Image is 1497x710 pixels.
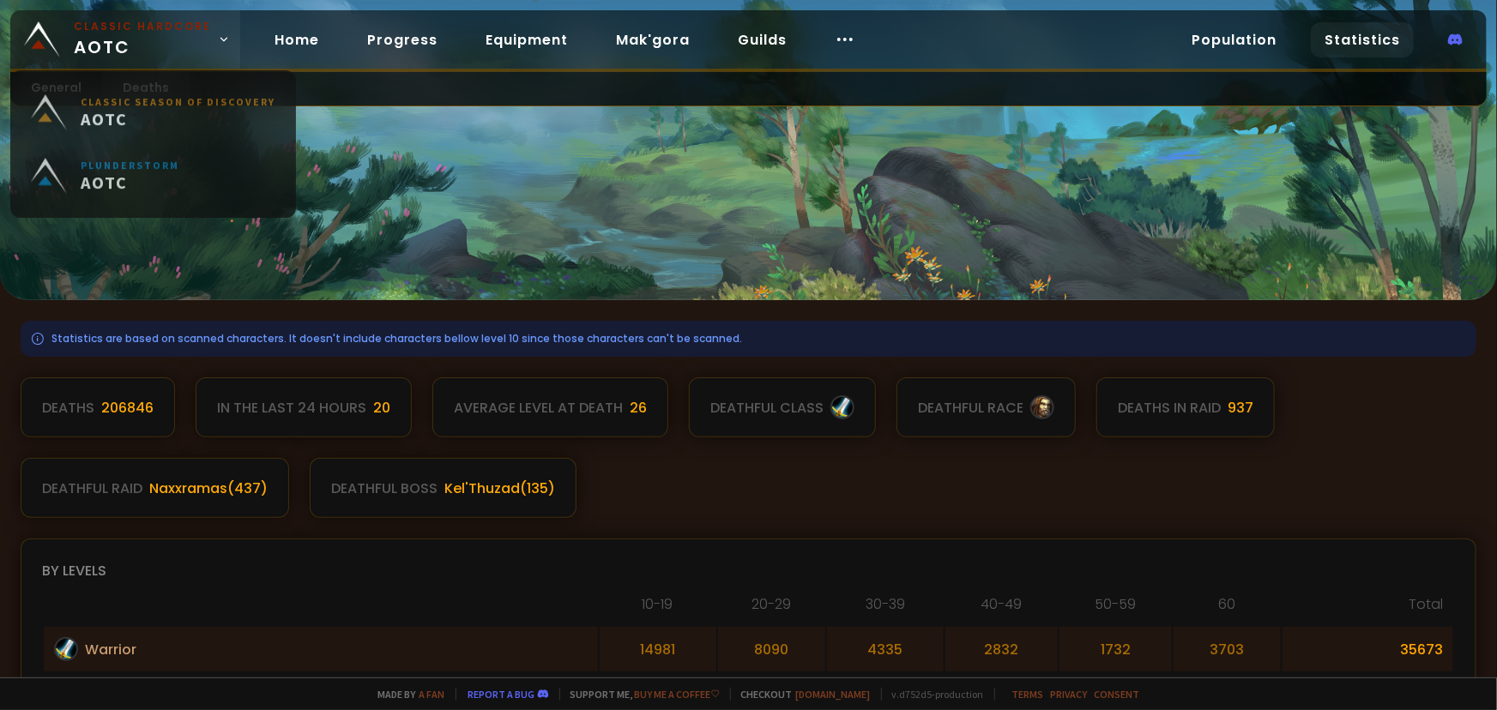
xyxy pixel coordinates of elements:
div: 206846 [101,397,154,418]
a: Classic Season of DiscoveryAOTC [21,86,286,149]
td: 8090 [718,627,825,671]
div: Average level at death [454,397,623,418]
span: Warrior [85,639,136,660]
th: 50-59 [1059,593,1172,625]
div: Deaths in raid [1118,397,1221,418]
a: Classic HardcoreAOTC [10,10,240,69]
th: Total [1283,593,1453,625]
div: deathful race [918,397,1023,418]
div: deathful class [710,397,824,418]
a: Consent [1095,688,1140,701]
th: 60 [1174,593,1281,625]
small: Classic Hardcore [74,19,211,34]
span: AOTC [81,113,275,135]
a: Population [1178,22,1290,57]
a: Guilds [724,22,800,57]
a: General [10,72,102,105]
div: Naxxramas ( 437 ) [149,478,268,499]
a: Report a bug [468,688,535,701]
div: 26 [630,397,647,418]
div: 937 [1228,397,1253,418]
td: 14981 [600,627,716,671]
span: AOTC [74,19,211,60]
a: Terms [1012,688,1044,701]
span: Made by [368,688,445,701]
div: 20 [373,397,390,418]
span: Checkout [730,688,871,701]
div: In the last 24 hours [217,397,366,418]
th: 30-39 [827,593,944,625]
a: Buy me a coffee [635,688,720,701]
th: 40-49 [945,593,1058,625]
a: Statistics [1311,22,1414,57]
span: v. d752d5 - production [881,688,984,701]
th: 20-29 [718,593,825,625]
td: 4335 [827,627,944,671]
td: 3703 [1174,627,1281,671]
td: 2832 [945,627,1058,671]
div: deathful raid [42,478,142,499]
td: 1732 [1059,627,1172,671]
small: Plunderstorm [81,164,179,177]
a: PlunderstormAOTC [21,149,286,213]
div: deathful boss [331,478,438,499]
a: Mak'gora [602,22,703,57]
th: 10-19 [600,593,716,625]
a: Home [261,22,333,57]
td: 35673 [1283,627,1453,671]
a: [DOMAIN_NAME] [796,688,871,701]
div: Deaths [42,397,94,418]
a: Deaths [102,72,190,105]
div: Kel'Thuzad ( 135 ) [444,478,555,499]
a: Privacy [1051,688,1088,701]
a: a fan [420,688,445,701]
span: Support me, [559,688,720,701]
a: Progress [353,22,451,57]
div: Statistics are based on scanned characters. It doesn't include characters bellow level 10 since t... [21,321,1476,357]
small: Classic Season of Discovery [81,100,275,113]
div: By levels [42,560,1455,581]
a: Equipment [472,22,582,57]
span: AOTC [81,177,179,198]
